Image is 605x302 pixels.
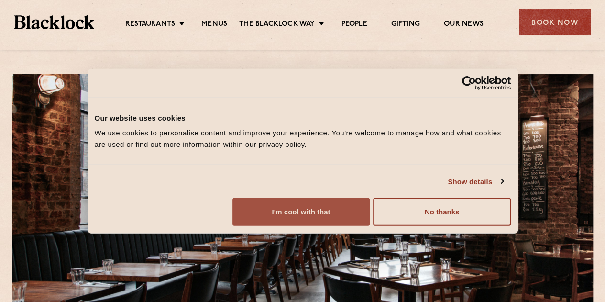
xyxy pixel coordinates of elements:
[519,9,591,35] div: Book Now
[427,76,511,90] a: Usercentrics Cookiebot - opens in a new window
[14,15,94,29] img: BL_Textured_Logo-footer-cropped.svg
[341,20,367,30] a: People
[232,198,370,226] button: I'm cool with that
[391,20,420,30] a: Gifting
[201,20,227,30] a: Menus
[95,112,511,123] div: Our website uses cookies
[125,20,175,30] a: Restaurants
[444,20,484,30] a: Our News
[373,198,510,226] button: No thanks
[95,127,511,150] div: We use cookies to personalise content and improve your experience. You're welcome to manage how a...
[239,20,315,30] a: The Blacklock Way
[448,176,503,187] a: Show details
